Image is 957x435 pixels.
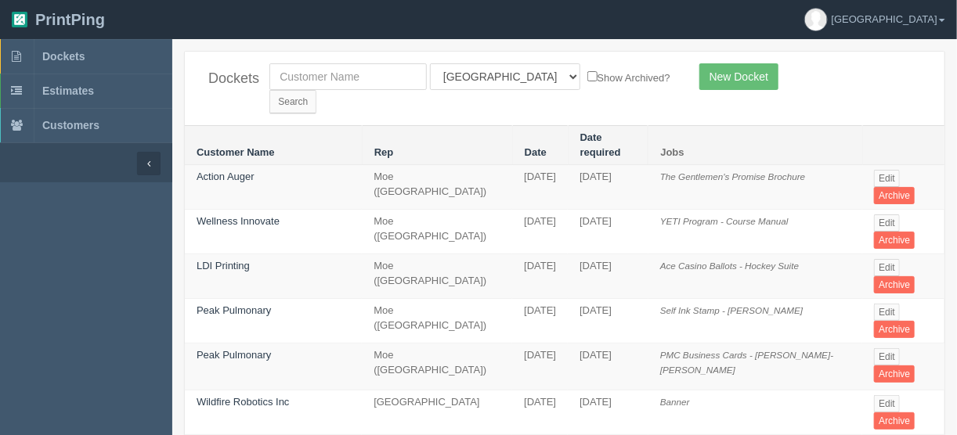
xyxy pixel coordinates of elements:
i: Self Ink Stamp - [PERSON_NAME] [660,305,804,315]
a: Archive [874,412,915,430]
td: Moe ([GEOGRAPHIC_DATA]) [362,343,512,390]
a: Edit [874,214,900,232]
input: Customer Name [269,63,427,90]
label: Show Archived? [587,68,670,86]
a: Wellness Innovate [197,215,280,227]
a: Edit [874,348,900,365]
td: [DATE] [568,254,648,299]
i: YETI Program - Course Manual [660,216,789,226]
th: Jobs [648,126,862,165]
td: [DATE] [568,210,648,254]
h4: Dockets [208,71,246,87]
input: Search [269,90,316,113]
td: [DATE] [568,343,648,390]
td: [DATE] [568,299,648,343]
td: [DATE] [512,210,568,254]
span: Dockets [42,50,85,63]
td: Moe ([GEOGRAPHIC_DATA]) [362,210,512,254]
i: Ace Casino Ballots - Hockey Suite [660,261,799,271]
a: Action Auger [197,171,255,182]
td: [DATE] [512,299,568,343]
img: logo-3e63b451c926e2ac314895c53de4908e5d424f24456219fb08d385ab2e579770.png [12,12,27,27]
a: Customer Name [197,146,275,158]
td: Moe ([GEOGRAPHIC_DATA]) [362,165,512,210]
td: Moe ([GEOGRAPHIC_DATA]) [362,254,512,299]
i: Banner [660,397,690,407]
span: Customers [42,119,99,131]
td: Moe ([GEOGRAPHIC_DATA]) [362,299,512,343]
a: LDI Printing [197,260,250,271]
td: [DATE] [568,390,648,435]
img: avatar_default-7531ab5dedf162e01f1e0bb0964e6a185e93c5c22dfe317fb01d7f8cd2b1632c.jpg [805,9,827,31]
span: Estimates [42,84,94,97]
i: PMC Business Cards - [PERSON_NAME]-[PERSON_NAME] [660,350,833,375]
a: Archive [874,321,915,338]
a: Wildfire Robotics Inc [197,396,289,408]
a: Edit [874,170,900,187]
td: [DATE] [568,165,648,210]
a: Peak Pulmonary [197,304,271,316]
td: [DATE] [512,343,568,390]
input: Show Archived? [587,71,598,81]
a: Date required [580,131,621,158]
td: [GEOGRAPHIC_DATA] [362,390,512,435]
td: [DATE] [512,390,568,435]
td: [DATE] [512,165,568,210]
a: Peak Pulmonary [197,349,271,361]
a: Rep [374,146,394,158]
a: Edit [874,395,900,412]
a: Archive [874,365,915,383]
a: Archive [874,276,915,293]
a: Archive [874,232,915,249]
a: Edit [874,304,900,321]
i: The Gentlemen's Promise Brochure [660,171,805,182]
a: New Docket [699,63,778,90]
a: Edit [874,259,900,276]
a: Archive [874,187,915,204]
td: [DATE] [512,254,568,299]
a: Date [525,146,547,158]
